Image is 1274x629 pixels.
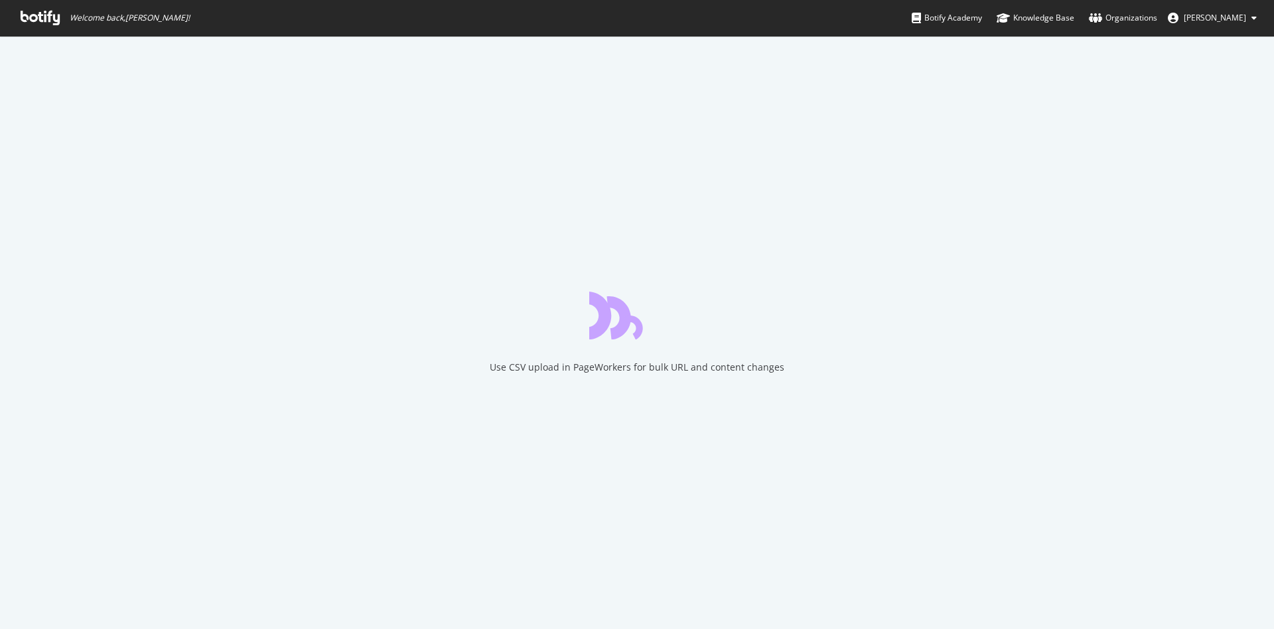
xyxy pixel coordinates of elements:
[589,292,685,339] div: animation
[1089,11,1157,25] div: Organizations
[1184,12,1246,23] span: Matthieu Cocteau
[912,11,982,25] div: Botify Academy
[70,13,190,23] span: Welcome back, [PERSON_NAME] !
[490,361,784,374] div: Use CSV upload in PageWorkers for bulk URL and content changes
[1157,7,1267,29] button: [PERSON_NAME]
[997,11,1074,25] div: Knowledge Base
